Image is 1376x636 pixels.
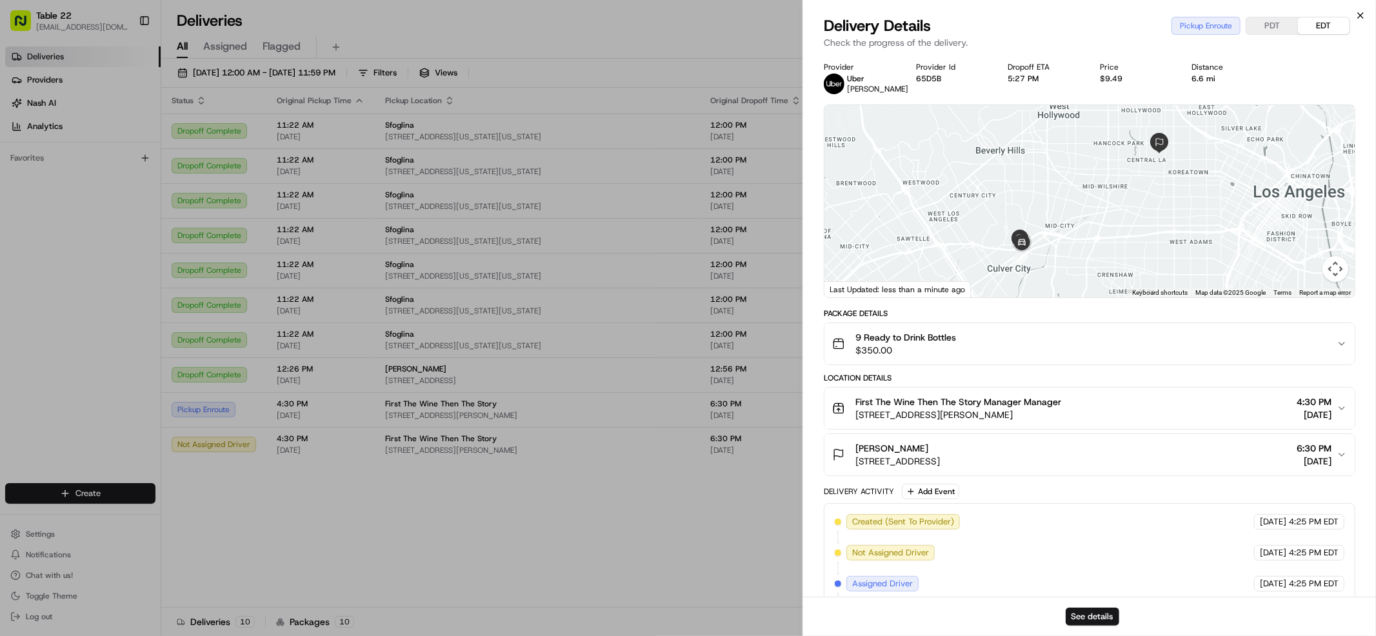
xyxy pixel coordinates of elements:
button: 65D5B [916,74,941,84]
button: EDT [1298,17,1350,34]
img: 1736555255976-a54dd68f-1ca7-489b-9aae-adbdc363a1c4 [13,123,36,146]
span: [DATE] [114,235,141,245]
a: Open this area in Google Maps (opens a new window) [828,281,870,297]
span: [DATE] [1260,578,1286,590]
span: • [107,200,112,210]
img: 8571987876998_91fb9ceb93ad5c398215_72.jpg [27,123,50,146]
span: 4:25 PM EDT [1289,547,1339,559]
p: Check the progress of the delivery. [824,36,1355,49]
a: 💻API Documentation [104,283,212,306]
div: Start new chat [58,123,212,136]
div: 6.6 mi [1192,74,1264,84]
div: Package Details [824,308,1355,319]
div: Delivery Activity [824,486,894,497]
a: 📗Knowledge Base [8,283,104,306]
button: See all [200,165,235,181]
span: $350.00 [855,344,956,357]
a: Powered byPylon [91,319,156,330]
div: Provider [824,62,895,72]
img: uber-new-logo.jpeg [824,74,844,94]
button: See details [1066,608,1119,626]
span: Created (Sent To Provider) [852,516,954,528]
button: Keyboard shortcuts [1132,288,1188,297]
span: Knowledge Base [26,288,99,301]
img: Google [828,281,870,297]
div: Dropoff ETA [1008,62,1080,72]
span: Delivery Details [824,15,931,36]
span: [PERSON_NAME] [40,200,105,210]
button: Map camera controls [1322,256,1348,282]
span: Pylon [128,320,156,330]
span: [DATE] [1297,408,1331,421]
div: Last Updated: less than a minute ago [824,281,971,297]
span: 9 Ready to Drink Bottles [855,331,956,344]
input: Clear [34,83,213,97]
span: [PERSON_NAME] [40,235,105,245]
span: 4:30 PM [1297,395,1331,408]
span: 6:30 PM [1297,442,1331,455]
div: 5:27 PM [1008,74,1080,84]
div: Price [1100,62,1172,72]
button: Add Event [902,484,959,499]
span: [PERSON_NAME] [855,442,928,455]
button: [PERSON_NAME][STREET_ADDRESS]6:30 PM[DATE] [824,434,1355,475]
span: [DATE] [1260,516,1286,528]
span: [STREET_ADDRESS] [855,455,940,468]
img: Nash [13,13,39,39]
a: Report a map error [1299,289,1351,296]
span: Assigned Driver [852,578,913,590]
div: We're available if you need us! [58,136,177,146]
span: • [107,235,112,245]
button: 9 Ready to Drink Bottles$350.00 [824,323,1355,364]
img: Angelique Valdez [13,223,34,243]
div: 💻 [109,290,119,300]
span: 4:25 PM EDT [1289,578,1339,590]
button: Start new chat [219,127,235,143]
span: [PERSON_NAME] [847,84,908,94]
div: 1 [1014,250,1028,264]
img: 1736555255976-a54dd68f-1ca7-489b-9aae-adbdc363a1c4 [26,201,36,211]
div: Location Details [824,373,1355,383]
div: Distance [1192,62,1264,72]
span: Not Assigned Driver [852,547,929,559]
span: Uber [847,74,864,84]
span: [DATE] [1297,455,1331,468]
span: [STREET_ADDRESS][PERSON_NAME] [855,408,1061,421]
button: PDT [1246,17,1298,34]
span: 4:25 PM EDT [1289,516,1339,528]
div: Past conversations [13,168,86,178]
div: $9.49 [1100,74,1172,84]
span: Map data ©2025 Google [1195,289,1266,296]
span: First The Wine Then The Story Manager Manager [855,395,1061,408]
p: Welcome 👋 [13,52,235,72]
span: [DATE] [1260,547,1286,559]
a: Terms (opens in new tab) [1273,289,1291,296]
span: API Documentation [122,288,207,301]
img: 1736555255976-a54dd68f-1ca7-489b-9aae-adbdc363a1c4 [26,235,36,246]
div: Provider Id [916,62,988,72]
div: 📗 [13,290,23,300]
img: Masood Aslam [13,188,34,208]
span: [DATE] [114,200,141,210]
button: First The Wine Then The Story Manager Manager[STREET_ADDRESS][PERSON_NAME]4:30 PM[DATE] [824,388,1355,429]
